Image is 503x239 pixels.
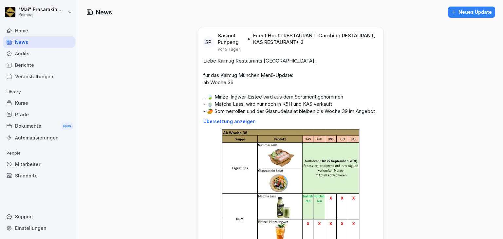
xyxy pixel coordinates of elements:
[3,222,75,234] a: Einstellungen
[218,47,241,52] p: vor 5 Tagen
[3,109,75,120] a: Pfade
[451,9,492,16] div: Neues Update
[3,59,75,71] a: Berichte
[253,32,376,46] p: Fuenf Hoefe RESTAURANT, Garching RESTAURANT, KAS RESTAURANT + 3
[3,158,75,170] a: Mitarbeiter
[3,148,75,158] p: People
[3,48,75,59] a: Audits
[3,170,75,181] a: Standorte
[62,122,73,130] div: New
[3,120,75,132] div: Dokumente
[3,25,75,36] a: Home
[203,36,214,48] div: SP
[3,71,75,82] a: Veranstaltungen
[218,32,246,46] p: Sasinut Punpeng
[3,132,75,143] a: Automatisierungen
[203,57,378,115] p: Liebe Kaimug Restaurants [GEOGRAPHIC_DATA], für das Kaimug München Menü-Update: ab Woche 36 - 🍃 M...
[96,8,112,17] h1: News
[3,120,75,132] a: DokumenteNew
[3,97,75,109] a: Kurse
[3,211,75,222] div: Support
[18,7,66,12] p: "Mai" Prasarakin Natechnanok
[203,119,378,124] p: Übersetzung anzeigen
[448,7,495,18] button: Neues Update
[3,36,75,48] a: News
[3,87,75,97] p: Library
[18,13,66,17] p: Kaimug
